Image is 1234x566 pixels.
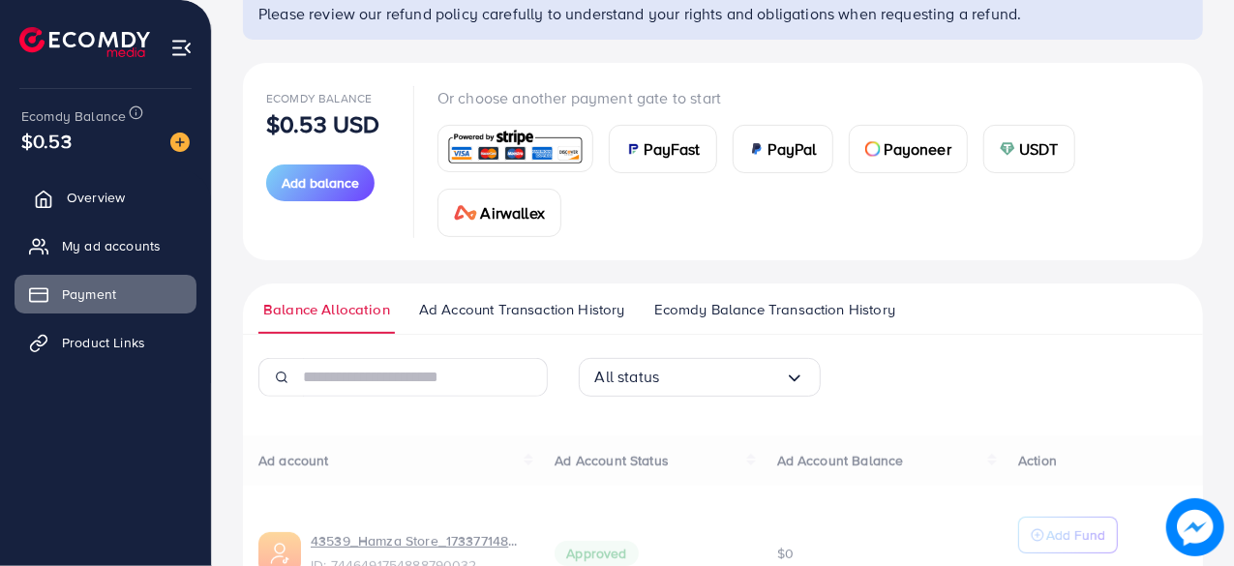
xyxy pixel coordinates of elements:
[609,125,717,173] a: cardPayFast
[659,362,784,392] input: Search for option
[170,133,190,152] img: image
[21,106,126,126] span: Ecomdy Balance
[15,178,196,217] a: Overview
[595,362,660,392] span: All status
[645,137,701,161] span: PayFast
[768,137,817,161] span: PayPal
[437,125,593,172] a: card
[625,141,641,157] img: card
[849,125,968,173] a: cardPayoneer
[266,112,379,135] p: $0.53 USD
[579,358,821,397] div: Search for option
[444,128,587,169] img: card
[266,164,375,201] button: Add balance
[19,27,150,57] img: logo
[733,125,833,173] a: cardPayPal
[62,236,161,255] span: My ad accounts
[481,201,545,224] span: Airwallex
[1019,137,1059,161] span: USDT
[62,333,145,352] span: Product Links
[62,284,116,304] span: Payment
[454,205,477,221] img: card
[437,189,561,237] a: cardAirwallex
[282,173,359,193] span: Add balance
[1000,141,1015,157] img: card
[15,323,196,362] a: Product Links
[865,141,881,157] img: card
[263,299,390,320] span: Balance Allocation
[983,125,1075,173] a: cardUSDT
[170,37,193,59] img: menu
[437,86,1180,109] p: Or choose another payment gate to start
[15,275,196,313] a: Payment
[1166,498,1224,556] img: image
[266,90,372,106] span: Ecomdy Balance
[21,127,72,155] span: $0.53
[258,2,1191,25] p: Please review our refund policy carefully to understand your rights and obligations when requesti...
[15,226,196,265] a: My ad accounts
[67,188,125,207] span: Overview
[419,299,625,320] span: Ad Account Transaction History
[749,141,765,157] img: card
[885,137,951,161] span: Payoneer
[654,299,895,320] span: Ecomdy Balance Transaction History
